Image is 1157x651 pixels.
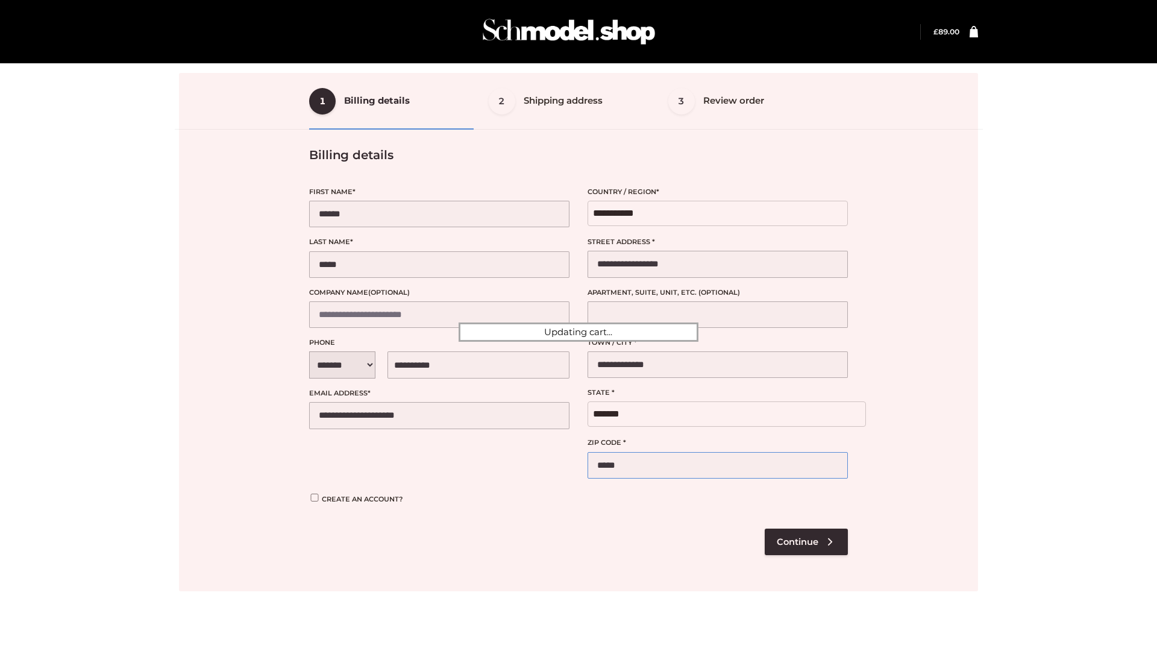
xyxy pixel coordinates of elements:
a: £89.00 [933,27,959,36]
img: Schmodel Admin 964 [478,8,659,55]
span: £ [933,27,938,36]
div: Updating cart... [459,322,698,342]
bdi: 89.00 [933,27,959,36]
